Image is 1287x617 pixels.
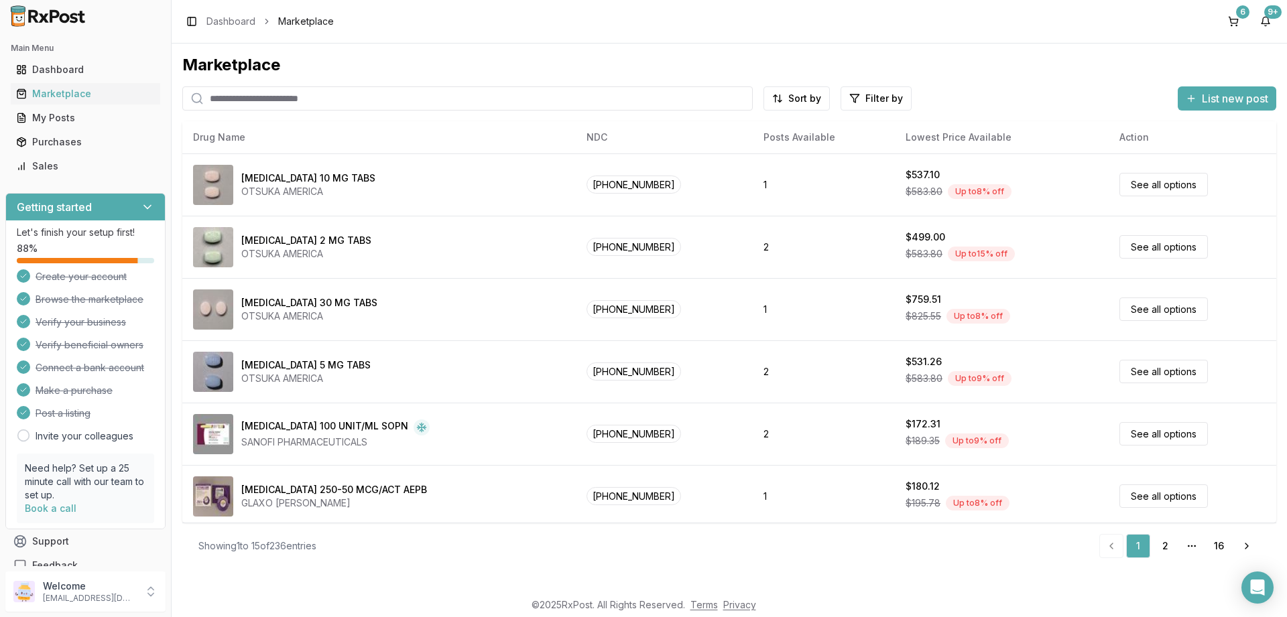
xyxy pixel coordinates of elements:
[1119,422,1208,445] a: See all options
[5,5,91,27] img: RxPost Logo
[17,226,154,239] p: Let's finish your setup first!
[1109,121,1276,153] th: Action
[1119,297,1208,321] a: See all options
[16,63,155,76] div: Dashboard
[948,184,1012,199] div: Up to 8 % off
[865,92,903,105] span: Filter by
[1241,571,1274,604] div: Open Intercom Messenger
[11,106,160,130] a: My Posts
[193,289,233,330] img: Abilify 30 MG TABS
[241,435,430,449] div: SANOFI PHARMACEUTICALS
[1119,484,1208,508] a: See all options
[11,154,160,178] a: Sales
[587,425,681,443] span: [PHONE_NUMBER]
[206,15,334,28] nav: breadcrumb
[945,433,1009,448] div: Up to 9 % off
[948,247,1015,261] div: Up to 15 % off
[1207,534,1231,558] a: 16
[1236,5,1249,19] div: 6
[182,54,1276,76] div: Marketplace
[5,83,166,105] button: Marketplace
[753,153,895,216] td: 1
[906,168,940,182] div: $537.10
[5,529,166,553] button: Support
[1202,90,1268,107] span: List new post
[5,155,166,177] button: Sales
[906,310,941,323] span: $825.55
[753,278,895,340] td: 1
[587,238,681,256] span: [PHONE_NUMBER]
[17,199,92,215] h3: Getting started
[193,414,233,454] img: Admelog SoloStar 100 UNIT/ML SOPN
[906,372,942,385] span: $583.80
[193,227,233,267] img: Abilify 2 MG TABS
[906,355,942,368] div: $531.26
[763,86,830,111] button: Sort by
[5,107,166,129] button: My Posts
[241,172,375,185] div: [MEDICAL_DATA] 10 MG TABS
[788,92,821,105] span: Sort by
[241,310,377,323] div: OTSUKA AMERICA
[1233,534,1260,558] a: Go to next page
[1119,173,1208,196] a: See all options
[241,358,371,372] div: [MEDICAL_DATA] 5 MG TABS
[206,15,255,28] a: Dashboard
[36,338,143,352] span: Verify beneficial owners
[906,417,940,431] div: $172.31
[241,185,375,198] div: OTSUKA AMERICA
[241,296,377,310] div: [MEDICAL_DATA] 30 MG TABS
[906,496,940,510] span: $195.78
[587,176,681,194] span: [PHONE_NUMBER]
[753,403,895,465] td: 2
[946,309,1010,324] div: Up to 8 % off
[36,293,143,306] span: Browse the marketplace
[241,483,427,496] div: [MEDICAL_DATA] 250-50 MCG/ACT AEPB
[16,159,155,173] div: Sales
[906,480,940,493] div: $180.12
[36,316,126,329] span: Verify your business
[182,121,576,153] th: Drug Name
[576,121,753,153] th: NDC
[906,230,945,244] div: $499.00
[43,593,136,604] p: [EMAIL_ADDRESS][DOMAIN_NAME]
[32,559,78,572] span: Feedback
[241,247,371,261] div: OTSUKA AMERICA
[1223,11,1244,32] button: 6
[587,487,681,505] span: [PHONE_NUMBER]
[16,135,155,149] div: Purchases
[946,496,1009,510] div: Up to 8 % off
[241,372,371,385] div: OTSUKA AMERICA
[906,185,942,198] span: $583.80
[11,58,160,82] a: Dashboard
[16,87,155,100] div: Marketplace
[11,82,160,106] a: Marketplace
[11,43,160,54] h2: Main Menu
[25,502,76,514] a: Book a call
[5,553,166,577] button: Feedback
[36,384,113,397] span: Make a purchase
[587,300,681,318] span: [PHONE_NUMBER]
[1264,5,1282,19] div: 9+
[906,434,940,448] span: $189.35
[5,131,166,153] button: Purchases
[241,496,427,510] div: GLAXO [PERSON_NAME]
[278,15,334,28] span: Marketplace
[906,293,941,306] div: $759.51
[198,539,316,553] div: Showing 1 to 15 of 236 entries
[753,340,895,403] td: 2
[193,352,233,392] img: Abilify 5 MG TABS
[895,121,1109,153] th: Lowest Price Available
[1178,93,1276,107] a: List new post
[753,465,895,527] td: 1
[1119,360,1208,383] a: See all options
[753,216,895,278] td: 2
[11,130,160,154] a: Purchases
[1255,11,1276,32] button: 9+
[1099,534,1260,558] nav: pagination
[193,476,233,517] img: Advair Diskus 250-50 MCG/ACT AEPB
[753,121,895,153] th: Posts Available
[690,599,718,610] a: Terms
[36,407,90,420] span: Post a listing
[13,581,35,602] img: User avatar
